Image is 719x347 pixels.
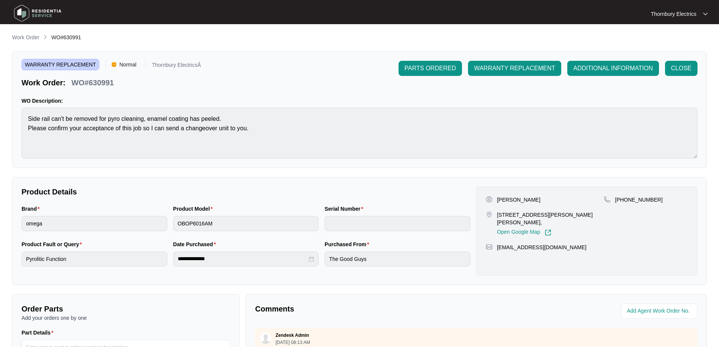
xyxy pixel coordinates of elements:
p: [PERSON_NAME] [497,196,540,204]
p: Add your orders one by one [22,314,230,322]
input: Product Model [173,216,319,231]
label: Product Model [173,205,216,213]
p: Thornbury ElectricsÂ [152,62,201,70]
input: Date Purchased [178,255,308,263]
p: Work Order: [22,77,65,88]
input: Add Agent Work Order No. [627,307,693,316]
button: WARRANTY REPLACEMENT [468,61,561,76]
input: Brand [22,216,167,231]
a: Open Google Map [497,229,551,236]
textarea: Side rail can't be removed for pyro cleaning, enamel coating has peeled. Please confirm your acce... [22,108,697,159]
span: Normal [116,59,139,70]
span: ADDITIONAL INFORMATION [573,64,653,73]
img: map-pin [604,196,611,203]
button: PARTS ORDERED [399,61,462,76]
p: WO#630991 [71,77,114,88]
img: dropdown arrow [703,12,708,16]
label: Brand [22,205,43,213]
button: ADDITIONAL INFORMATION [567,61,659,76]
img: user-pin [486,196,493,203]
label: Product Fault or Query [22,241,85,248]
p: [PHONE_NUMBER] [615,196,663,204]
input: Product Fault or Query [22,251,167,267]
button: CLOSE [665,61,697,76]
label: Serial Number [325,205,366,213]
p: [STREET_ADDRESS][PERSON_NAME][PERSON_NAME], [497,211,604,226]
p: [DATE] 08:13 AM [276,340,310,345]
p: Product Details [22,187,470,197]
a: Work Order [11,34,41,42]
label: Date Purchased [173,241,219,248]
p: Comments [255,304,471,314]
span: PARTS ORDERED [405,64,456,73]
img: Link-External [545,229,551,236]
img: Vercel Logo [112,62,116,67]
label: Part Details [22,329,57,336]
input: Purchased From [325,251,470,267]
span: CLOSE [671,64,691,73]
img: chevron-right [42,34,48,40]
p: [EMAIL_ADDRESS][DOMAIN_NAME] [497,244,587,251]
p: Zendesk Admin [276,332,309,338]
p: Work Order [12,34,39,41]
p: Order Parts [22,304,230,314]
label: Purchased From [325,241,372,248]
span: WO#630991 [51,34,81,40]
input: Serial Number [325,216,470,231]
span: WARRANTY REPLACEMENT [22,59,99,70]
img: map-pin [486,244,493,250]
span: WARRANTY REPLACEMENT [474,64,555,73]
img: map-pin [486,211,493,218]
img: residentia service logo [11,2,64,25]
img: user.svg [260,333,271,344]
p: WO Description: [22,97,697,105]
p: Thornbury Electrics [651,10,696,18]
